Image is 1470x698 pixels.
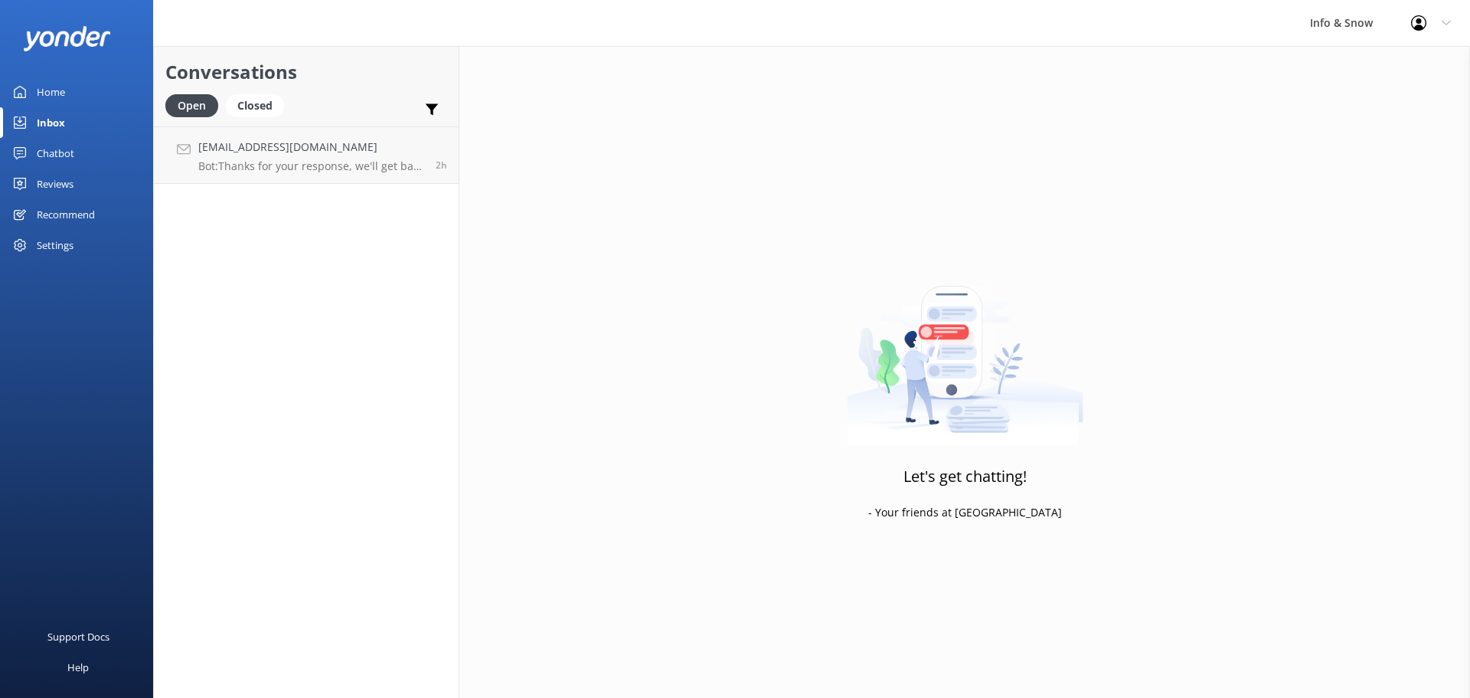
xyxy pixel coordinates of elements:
div: Home [37,77,65,107]
a: Closed [226,97,292,113]
h2: Conversations [165,57,447,87]
p: Bot: Thanks for your response, we'll get back to you as soon as we can during opening hours. [198,159,424,173]
div: Settings [37,230,73,261]
div: Closed [226,94,284,117]
h4: [EMAIL_ADDRESS][DOMAIN_NAME] [198,139,424,156]
div: Recommend [37,199,95,230]
a: [EMAIL_ADDRESS][DOMAIN_NAME]Bot:Thanks for your response, we'll get back to you as soon as we can... [154,126,459,184]
div: Inbox [37,107,65,138]
div: Help [67,652,89,683]
img: artwork of a man stealing a conversation from at giant smartphone [847,254,1083,445]
img: yonder-white-logo.png [23,26,111,51]
div: Support Docs [47,621,109,652]
span: Sep 02 2025 08:47am (UTC +12:00) Pacific/Auckland [436,159,447,172]
div: Chatbot [37,138,74,169]
div: Open [165,94,218,117]
a: Open [165,97,226,113]
p: - Your friends at [GEOGRAPHIC_DATA] [868,504,1062,521]
div: Reviews [37,169,73,199]
h3: Let's get chatting! [903,464,1027,489]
